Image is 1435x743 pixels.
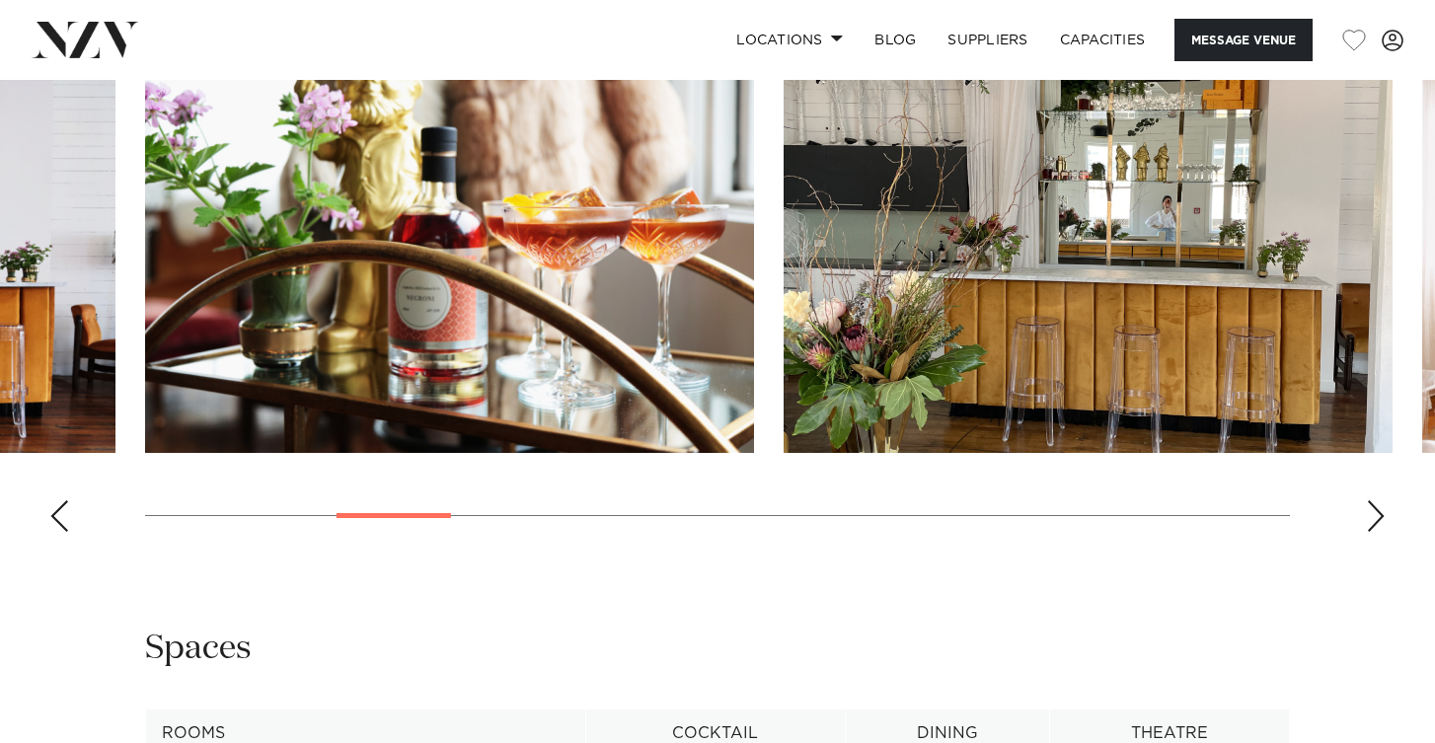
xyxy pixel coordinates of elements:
[145,6,754,453] swiper-slide: 4 / 18
[932,19,1043,61] a: SUPPLIERS
[32,22,139,57] img: nzv-logo.png
[1044,19,1162,61] a: Capacities
[1174,19,1313,61] button: Message Venue
[145,627,252,671] h2: Spaces
[859,19,932,61] a: BLOG
[720,19,859,61] a: Locations
[784,6,1393,453] swiper-slide: 5 / 18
